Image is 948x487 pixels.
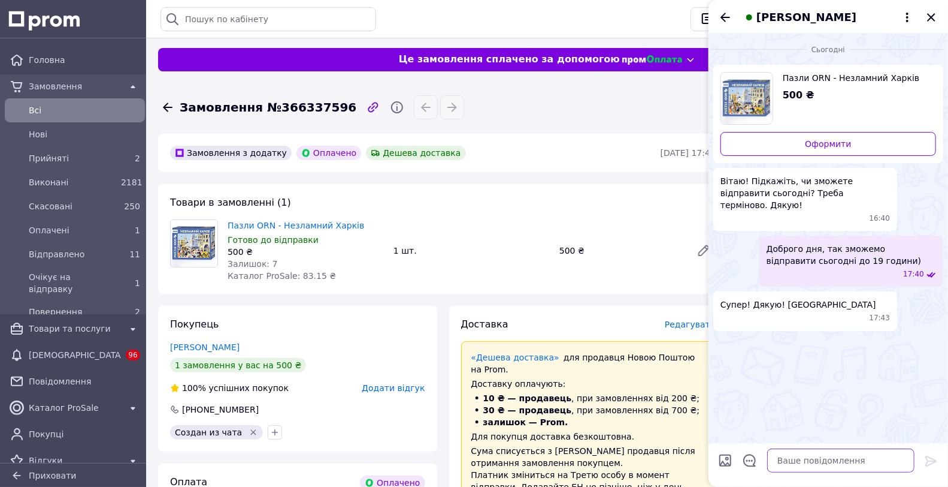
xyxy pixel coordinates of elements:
span: Вітаю! Підкажіть, чи зможете відправити сьогодні? Треба терміново. Дякую! [720,175,890,211]
span: 1 [135,226,140,235]
span: залишок — Prom. [483,417,568,427]
span: 500 ₴ [783,89,814,101]
div: Дешева доставка [366,146,465,160]
button: Закрити [924,10,938,25]
span: Каталог ProSale [29,402,121,414]
input: Пошук по кабінету [160,7,376,31]
span: Нові [29,128,140,140]
span: Покупці [29,428,140,440]
span: Повідомлення [29,375,140,387]
span: 96 [126,350,140,360]
span: Відгуки [29,455,121,467]
div: Оплачено [296,146,361,160]
span: 250 [124,202,140,211]
button: Відкрити шаблони відповідей [742,453,758,468]
img: Пазли ORN - Незламний Харків [171,220,217,267]
span: 100% [182,383,206,393]
span: Приховати [29,471,76,480]
a: Редагувати [692,239,716,263]
li: , при замовленнях від 700 ₴; [471,404,706,416]
span: Покупець [170,318,219,330]
span: 2 [135,154,140,163]
li: , при замовленнях від 200 ₴; [471,392,706,404]
span: Готово до відправки [228,235,319,245]
span: Пазли ORN - Незламний Харків [783,72,926,84]
a: Переглянути товар [720,72,936,125]
img: 6540182503_w640_h640_pazli-orn-.jpg [721,73,773,124]
a: «Дешева доставка» [471,353,559,362]
a: [PERSON_NAME] [170,342,240,352]
span: Редагувати [665,320,716,329]
button: [PERSON_NAME] [742,10,914,25]
div: Замовлення з додатку [170,146,292,160]
span: 1 [135,278,140,288]
span: Оплачені [29,224,116,236]
div: успішних покупок [170,382,289,394]
span: 16:40 12.10.2025 [870,214,891,224]
div: 500 ₴ [555,242,687,259]
time: [DATE] 17:43 [661,148,716,158]
span: 2181 [121,178,143,187]
span: Доставка [461,318,508,330]
div: 1 замовлення у вас на 500 ₴ [170,358,306,372]
div: 500 ₴ [228,246,384,258]
span: Товари в замовленні (1) [170,197,291,208]
span: Замовлення [29,80,121,92]
button: Назад [718,10,732,25]
span: Виконані [29,176,116,188]
span: [PERSON_NAME] [756,10,856,25]
span: Очікує на відправку [29,271,116,295]
div: Доставку оплачують: [471,378,706,390]
span: 10 ₴ — продавець [483,393,572,403]
span: 30 ₴ — продавець [483,405,572,415]
span: Сьогодні [807,45,850,55]
span: 17:40 12.10.2025 [903,269,924,279]
span: Каталог ProSale: 83.15 ₴ [228,271,336,281]
a: Оформити [720,132,936,156]
span: Залишок: 7 [228,259,278,269]
span: 2 [135,307,140,317]
span: Це замовлення сплачено за допомогою [399,53,620,67]
span: Відправлено [29,248,116,260]
span: Скасовані [29,200,116,212]
span: [DEMOGRAPHIC_DATA] [29,349,121,361]
span: Создан из чата [175,428,242,437]
div: 1 шт. [389,242,555,259]
svg: Видалити мітку [249,428,258,437]
a: Пазли ORN - Незламний Харків [228,221,364,230]
span: Замовлення №366337596 [180,99,356,116]
span: Супер! Дякую! [GEOGRAPHIC_DATA] [720,299,876,311]
span: Всi [29,104,140,116]
span: 11 [129,249,140,259]
div: 12.10.2025 [713,43,943,55]
span: Додати відгук [362,383,425,393]
span: Головна [29,54,140,66]
span: Прийняті [29,152,116,164]
span: Товари та послуги [29,323,121,335]
span: Повернення [29,306,116,318]
div: для продавця Новою Поштою на Prom. [471,351,706,375]
span: Доброго дня, так зможемо відправити сьогодні до 19 години) [767,243,936,267]
span: 17:43 12.10.2025 [870,313,891,323]
div: Для покупця доставка безкоштовна. [471,431,706,443]
button: Чат [690,7,746,31]
div: [PHONE_NUMBER] [181,404,260,416]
